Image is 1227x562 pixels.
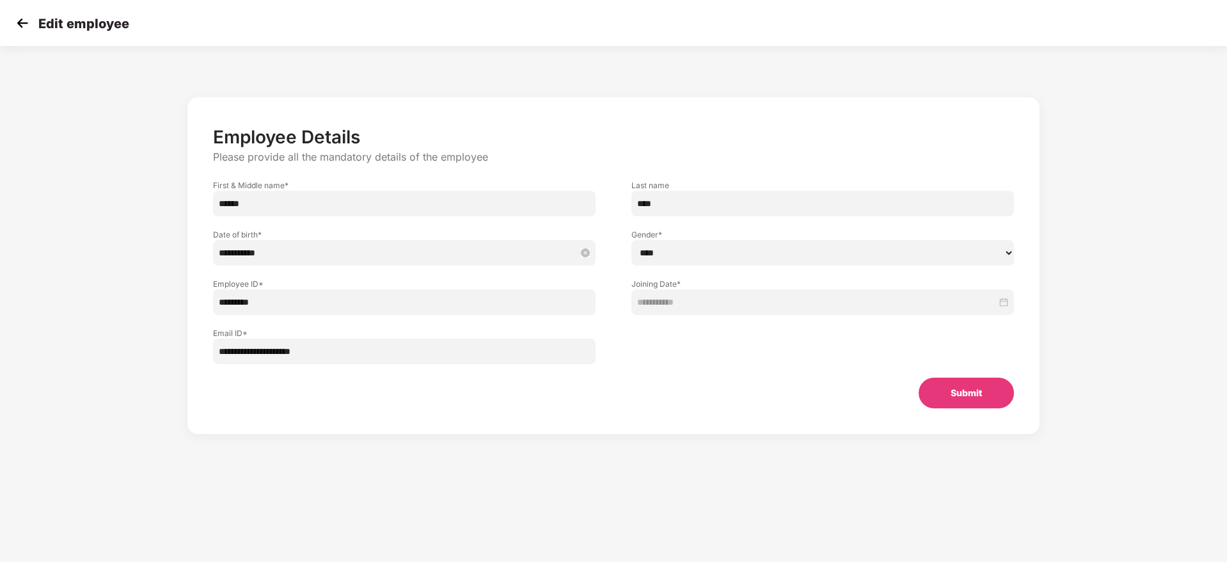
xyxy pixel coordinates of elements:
[13,13,32,33] img: svg+xml;base64,PHN2ZyB4bWxucz0iaHR0cDovL3d3dy53My5vcmcvMjAwMC9zdmciIHdpZHRoPSIzMCIgaGVpZ2h0PSIzMC...
[919,378,1014,408] button: Submit
[631,229,1014,240] label: Gender
[213,126,1014,148] p: Employee Details
[631,180,1014,191] label: Last name
[213,150,1014,164] p: Please provide all the mandatory details of the employee
[631,278,1014,289] label: Joining Date
[581,248,590,257] span: close-circle
[213,278,596,289] label: Employee ID
[213,180,596,191] label: First & Middle name
[213,229,596,240] label: Date of birth
[38,16,129,31] p: Edit employee
[213,328,596,339] label: Email ID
